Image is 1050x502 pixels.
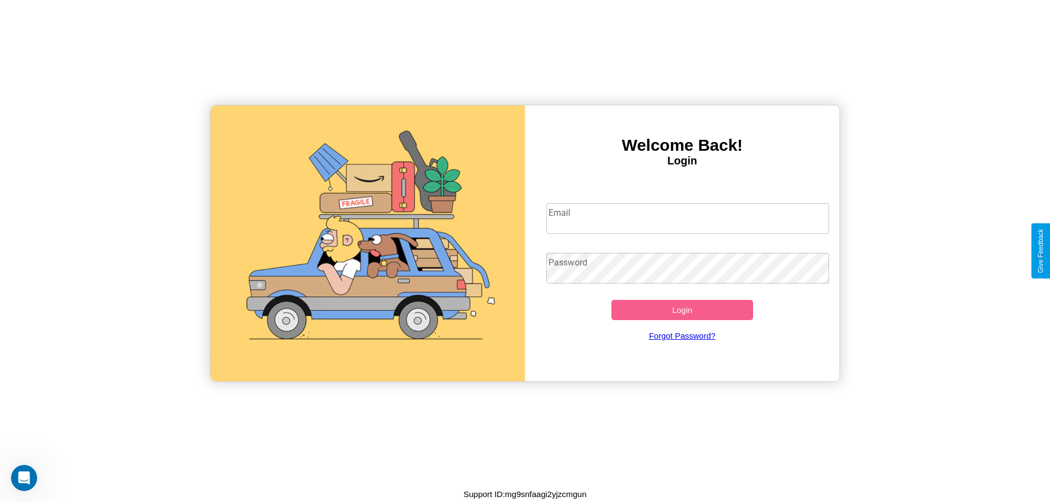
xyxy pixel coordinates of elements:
div: Give Feedback [1037,229,1045,273]
h3: Welcome Back! [525,136,839,155]
iframe: Intercom live chat [11,465,37,491]
a: Forgot Password? [541,320,824,351]
img: gif [211,105,525,381]
h4: Login [525,155,839,167]
p: Support ID: mg9snfaagi2yjzcmgun [463,487,586,501]
button: Login [611,300,753,320]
